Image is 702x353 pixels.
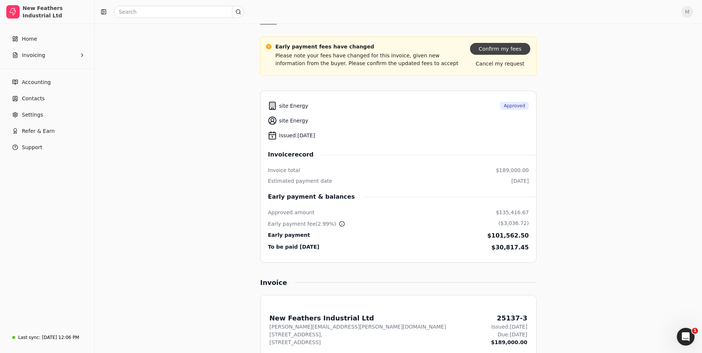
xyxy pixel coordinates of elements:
[18,334,40,341] div: Last sync:
[3,75,91,90] a: Accounting
[269,331,446,339] div: [STREET_ADDRESS],
[279,132,315,139] span: Issued: [DATE]
[268,243,319,252] div: To be paid [DATE]
[279,117,308,125] span: site Energy
[268,231,310,240] div: Early payment
[23,4,88,19] div: New Feathers Industrial Ltd
[3,140,91,155] button: Support
[260,278,295,288] div: Invoice
[491,331,527,339] div: Due: [DATE]
[3,331,91,344] a: Last sync:[DATE] 12:06 PM
[496,209,529,216] div: $135,416.67
[268,177,332,185] div: Estimated payment date
[22,35,37,43] span: Home
[496,167,529,174] div: $189,000.00
[269,323,446,331] div: [PERSON_NAME][EMAIL_ADDRESS][PERSON_NAME][DOMAIN_NAME]
[268,221,316,227] span: Early payment fee
[316,221,336,227] span: ( 2.99 %)
[22,127,55,135] span: Refer & Earn
[22,51,45,59] span: Invoicing
[22,95,45,102] span: Contacts
[3,124,91,138] button: Refer & Earn
[3,31,91,46] a: Home
[470,58,530,70] button: Cancel my request
[491,323,527,331] div: Issued: [DATE]
[3,91,91,106] a: Contacts
[269,313,446,323] div: New Feathers Industrial Ltd
[511,177,529,185] div: [DATE]
[491,339,527,346] div: $189,000.00
[275,43,467,50] p: Early payment fees have changed
[268,167,300,174] div: Invoice total
[268,192,362,201] span: Early payment & balances
[3,48,91,63] button: Invoicing
[3,107,91,122] a: Settings
[22,111,43,119] span: Settings
[279,102,308,110] span: site Energy
[268,150,321,159] span: Invoice record
[487,231,529,240] div: $101,562.50
[269,339,446,346] div: [STREET_ADDRESS]
[504,102,525,109] span: Approved
[22,144,42,151] span: Support
[491,243,529,252] div: $30,817.45
[681,6,693,18] button: M
[114,6,244,18] input: Search
[677,328,695,346] iframe: Intercom live chat
[268,209,315,216] div: Approved amount
[491,313,527,323] div: 25137-3
[470,43,530,55] button: Confirm my fees
[692,328,698,334] span: 1
[42,334,79,341] div: [DATE] 12:06 PM
[498,219,529,228] div: ($3,036.72)
[22,78,51,86] span: Accounting
[275,52,467,67] p: Please note your fees have changed for this invoice, given new information from the buyer. Please...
